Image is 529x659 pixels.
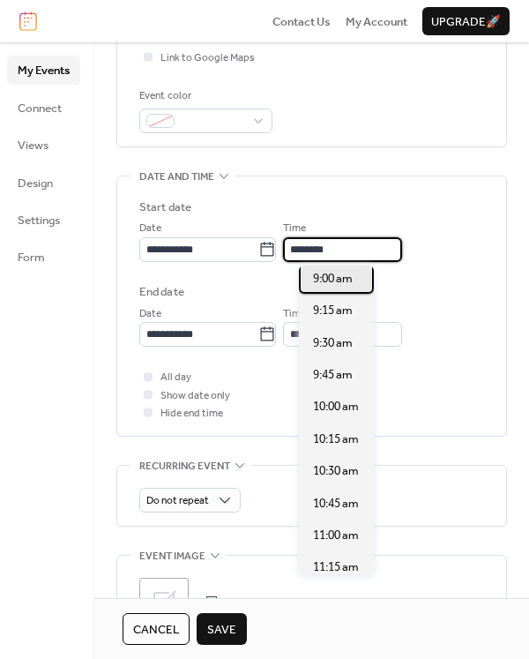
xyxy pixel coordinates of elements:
span: Form [18,249,45,266]
span: 10:15 am [313,431,359,448]
button: Upgrade🚀 [422,7,510,35]
span: Settings [18,212,60,229]
span: 11:15 am [313,558,359,576]
a: Contact Us [272,12,331,30]
span: Hide end time [160,405,223,423]
span: Event image [139,548,205,565]
span: 10:00 am [313,398,359,416]
span: 11:00 am [313,527,359,544]
div: End date [139,283,184,301]
span: Connect [18,100,62,117]
span: Recurring event [139,457,230,475]
span: My Events [18,62,70,79]
img: logo [19,11,37,31]
a: Design [7,168,80,197]
span: 10:30 am [313,462,359,480]
span: Upgrade 🚀 [431,13,501,31]
span: Show date only [160,387,230,405]
span: Date [139,305,161,323]
a: Settings [7,206,80,234]
a: My Account [346,12,407,30]
a: Form [7,243,80,271]
span: 10:45 am [313,495,359,513]
span: Time [283,220,306,237]
span: Date [139,220,161,237]
span: Design [18,175,53,192]
a: Views [7,131,80,159]
button: Save [197,613,247,645]
a: My Events [7,56,80,84]
span: Contact Us [272,13,331,31]
span: 9:15 am [313,302,353,319]
span: Views [18,137,48,154]
span: All day [160,369,191,386]
span: Save [207,621,236,639]
div: ; [139,578,189,627]
div: Start date [139,198,191,216]
span: Do not repeat [146,491,209,511]
span: My Account [346,13,407,31]
span: 9:30 am [313,334,353,352]
span: Cancel [133,621,179,639]
span: Link to Google Maps [160,49,255,67]
a: Connect [7,94,80,122]
button: Cancel [123,613,190,645]
span: 9:00 am [313,270,353,288]
span: 9:45 am [313,366,353,384]
span: Time [283,305,306,323]
span: Date and time [139,168,214,186]
div: Event color [139,87,269,105]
